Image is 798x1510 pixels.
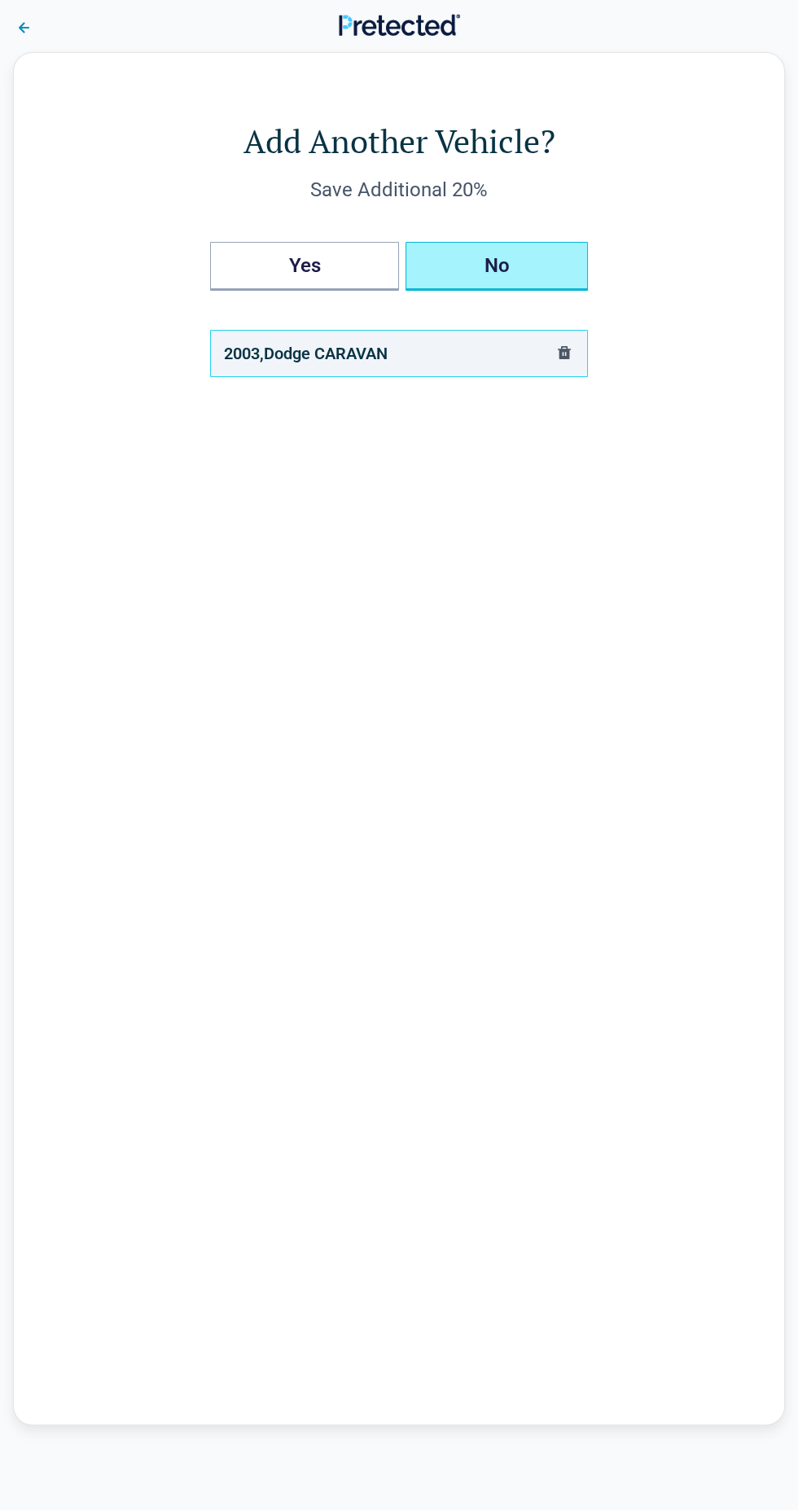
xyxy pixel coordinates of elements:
[210,242,588,291] div: Add Another Vehicles?
[79,177,719,203] div: Save Additional 20%
[406,242,588,291] button: No
[555,343,574,365] button: delete
[224,340,388,367] div: 2003 , Dodge CARAVAN
[210,242,399,291] button: Yes
[79,118,719,164] h1: Add Another Vehicle?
